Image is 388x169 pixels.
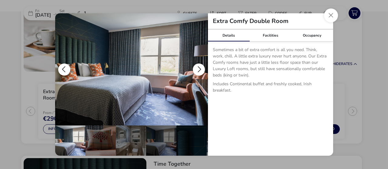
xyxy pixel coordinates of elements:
div: details [55,13,333,156]
p: Sometimes a bit of extra comfort is all you need. Think, work, chill. A little extra luxury never... [213,47,328,81]
div: Occupancy [291,29,333,41]
div: Details [208,29,250,41]
div: Facilities [249,29,291,41]
h2: Extra Comfy Double Room [208,18,293,24]
img: 2fc8d8194b289e90031513efd3cd5548923c7455a633bcbef55e80dd528340a8 [55,13,208,125]
p: Includes Continental buffet and freshly cooked, Irish breakfast. [213,81,328,96]
button: Close dialog [324,8,338,22]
